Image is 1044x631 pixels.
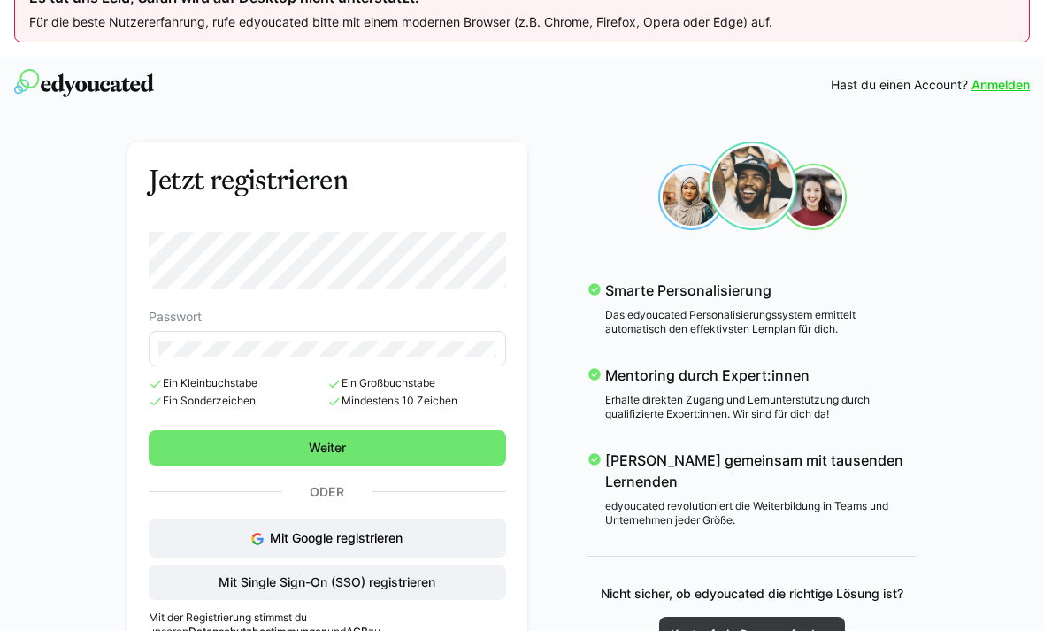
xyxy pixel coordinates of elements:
[605,450,917,492] p: [PERSON_NAME] gemeinsam mit tausenden Lernenden
[605,280,917,301] p: Smarte Personalisierung
[149,565,507,600] button: Mit Single Sign-On (SSO) registrieren
[658,142,847,230] img: sign-up_faces.svg
[327,377,506,391] span: Ein Großbuchstabe
[605,365,917,386] p: Mentoring durch Expert:innen
[831,76,968,94] span: Hast du einen Account?
[149,519,507,558] button: Mit Google registrieren
[149,377,327,391] span: Ein Kleinbuchstabe
[149,430,507,466] button: Weiter
[149,310,202,324] span: Passwort
[605,499,917,527] p: edyoucated revolutioniert die Weiterbildung in Teams und Unternehmen jeder Größe.
[605,308,917,336] p: Das edyoucated Personalisierungssystem ermittelt automatisch den effektivsten Lernplan für dich.
[270,530,403,545] span: Mit Google registrieren
[282,480,372,504] p: Oder
[971,76,1030,94] a: Anmelden
[14,69,154,97] img: edyoucated
[149,163,507,196] h3: Jetzt registrieren
[306,439,349,457] span: Weiter
[327,395,506,409] span: Mindestens 10 Zeichen
[149,395,327,409] span: Ein Sonderzeichen
[605,393,917,421] p: Erhalte direkten Zugang und Lernunterstützung durch qualifizierte Expert:innen. Wir sind für dich...
[601,585,903,603] p: Nicht sicher, ob edyoucated die richtige Lösung ist?
[29,13,1015,31] p: Für die beste Nutzererfahrung, rufe edyoucated bitte mit einem modernen Browser (z.B. Chrome, Fir...
[216,573,438,591] span: Mit Single Sign-On (SSO) registrieren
